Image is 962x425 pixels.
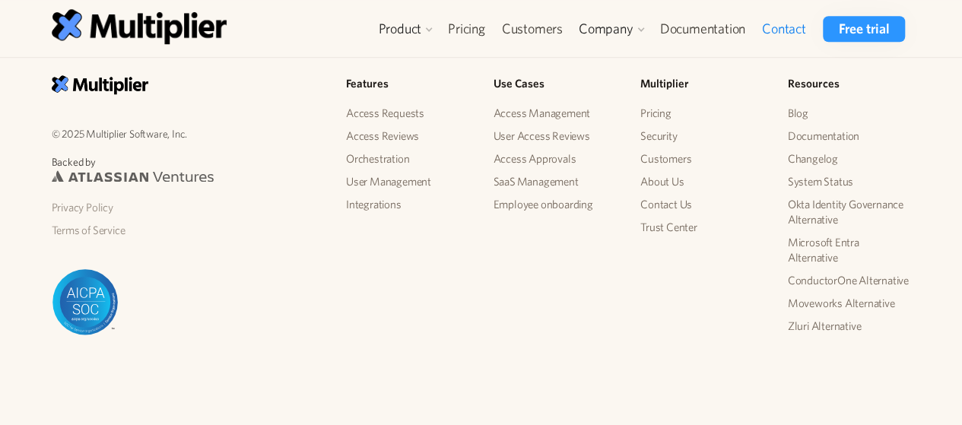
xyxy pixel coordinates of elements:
h5: Use Cases [493,75,616,93]
div: Product [378,20,421,38]
p: © 2025 Multiplier Software, Inc. [52,125,322,142]
a: About Us [640,170,764,193]
a: Changelog [788,147,911,170]
a: Contact Us [640,193,764,216]
a: User Access Reviews [493,125,616,147]
h5: Resources [788,75,911,93]
a: Customers [494,16,571,42]
a: Security [640,125,764,147]
div: Company [579,20,633,38]
a: Okta Identity Governance Alternative [788,193,911,231]
a: Blog [788,102,911,125]
a: User Management [346,170,469,193]
a: Integrations [346,193,469,216]
a: Access Reviews [346,125,469,147]
a: Contact [754,16,814,42]
div: Company [571,16,652,42]
a: SaaS Management [493,170,616,193]
a: Terms of Service [52,219,322,242]
a: Free trial [823,16,904,42]
a: ConductorOne Alternative [788,269,911,292]
a: Access Requests [346,102,469,125]
a: Access Management [493,102,616,125]
h5: Features [346,75,469,93]
a: Orchestration [346,147,469,170]
h5: Multiplier [640,75,764,93]
a: Privacy Policy [52,196,322,219]
a: Documentation [788,125,911,147]
a: Pricing [640,102,764,125]
a: Employee onboarding [493,193,616,216]
div: Product [370,16,440,42]
a: Zluri Alternative [788,315,911,338]
a: Microsoft Entra Alternative [788,231,911,269]
a: Access Approvals [493,147,616,170]
a: Documentation [651,16,753,42]
a: Pricing [440,16,494,42]
a: Trust Center [640,216,764,239]
p: Backed by [52,154,322,170]
a: System Status [788,170,911,193]
a: Customers [640,147,764,170]
a: Moveworks Alternative [788,292,911,315]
